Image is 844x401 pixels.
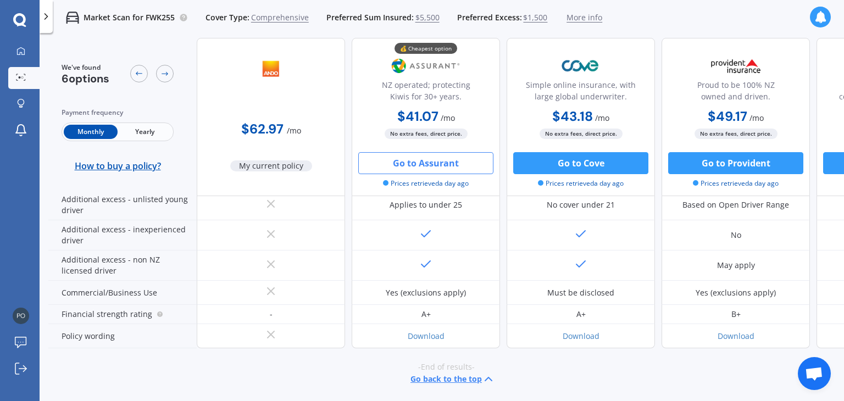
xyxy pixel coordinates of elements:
[62,71,109,86] span: 6 options
[567,12,602,23] span: More info
[48,305,197,324] div: Financial strength rating
[390,52,462,80] img: Assurant.png
[206,12,249,23] span: Cover Type:
[671,79,801,107] div: Proud to be 100% NZ owned and driven.
[358,152,493,174] button: Go to Assurant
[540,129,623,139] span: No extra fees, direct price.
[48,281,197,305] div: Commercial/Business Use
[693,179,779,188] span: Prices retrieved a day ago
[708,108,747,125] b: $49.17
[62,63,109,73] span: We've found
[408,331,445,341] a: Download
[48,324,197,348] div: Policy wording
[595,113,609,123] span: / mo
[415,12,440,23] span: $5,500
[516,79,646,107] div: Simple online insurance, with large global underwriter.
[386,287,466,298] div: Yes (exclusions apply)
[410,372,495,386] button: Go back to the top
[717,260,755,271] div: May apply
[731,230,741,241] div: No
[563,331,599,341] a: Download
[538,179,624,188] span: Prices retrieved a day ago
[383,179,469,188] span: Prices retrieved a day ago
[547,287,614,298] div: Must be disclosed
[13,308,29,324] img: 3023d451537c8d5dff4426a71cc3fd3c
[326,12,414,23] span: Preferred Sum Insured:
[270,309,273,320] div: -
[48,250,197,281] div: Additional excess - non NZ licensed driver
[397,108,438,125] b: $41.07
[235,55,307,82] img: Ando.png
[361,79,491,107] div: NZ operated; protecting Kiwis for 30+ years.
[64,125,118,139] span: Monthly
[576,309,586,320] div: A+
[48,190,197,220] div: Additional excess - unlisted young driver
[457,12,522,23] span: Preferred Excess:
[668,152,803,174] button: Go to Provident
[731,309,741,320] div: B+
[552,108,593,125] b: $43.18
[441,113,455,123] span: / mo
[390,199,462,210] div: Applies to under 25
[696,287,776,298] div: Yes (exclusions apply)
[695,129,778,139] span: No extra fees, direct price.
[75,160,161,171] span: How to buy a policy?
[798,357,831,390] div: Open chat
[421,309,431,320] div: A+
[48,220,197,250] div: Additional excess - inexperienced driver
[418,361,475,372] span: -End of results-
[118,125,171,139] span: Yearly
[749,113,764,123] span: / mo
[523,12,547,23] span: $1,500
[287,125,301,136] span: / mo
[513,152,648,174] button: Go to Cove
[545,52,617,80] img: Cove.webp
[699,52,772,80] img: Provident.png
[385,129,468,139] span: No extra fees, direct price.
[718,331,754,341] a: Download
[547,199,615,210] div: No cover under 21
[251,12,309,23] span: Comprehensive
[230,160,312,171] span: My current policy
[395,43,457,54] div: 💰 Cheapest option
[84,12,175,23] p: Market Scan for FWK255
[62,107,174,118] div: Payment frequency
[682,199,789,210] div: Based on Open Driver Range
[241,120,284,137] b: $62.97
[66,11,79,24] img: car.f15378c7a67c060ca3f3.svg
